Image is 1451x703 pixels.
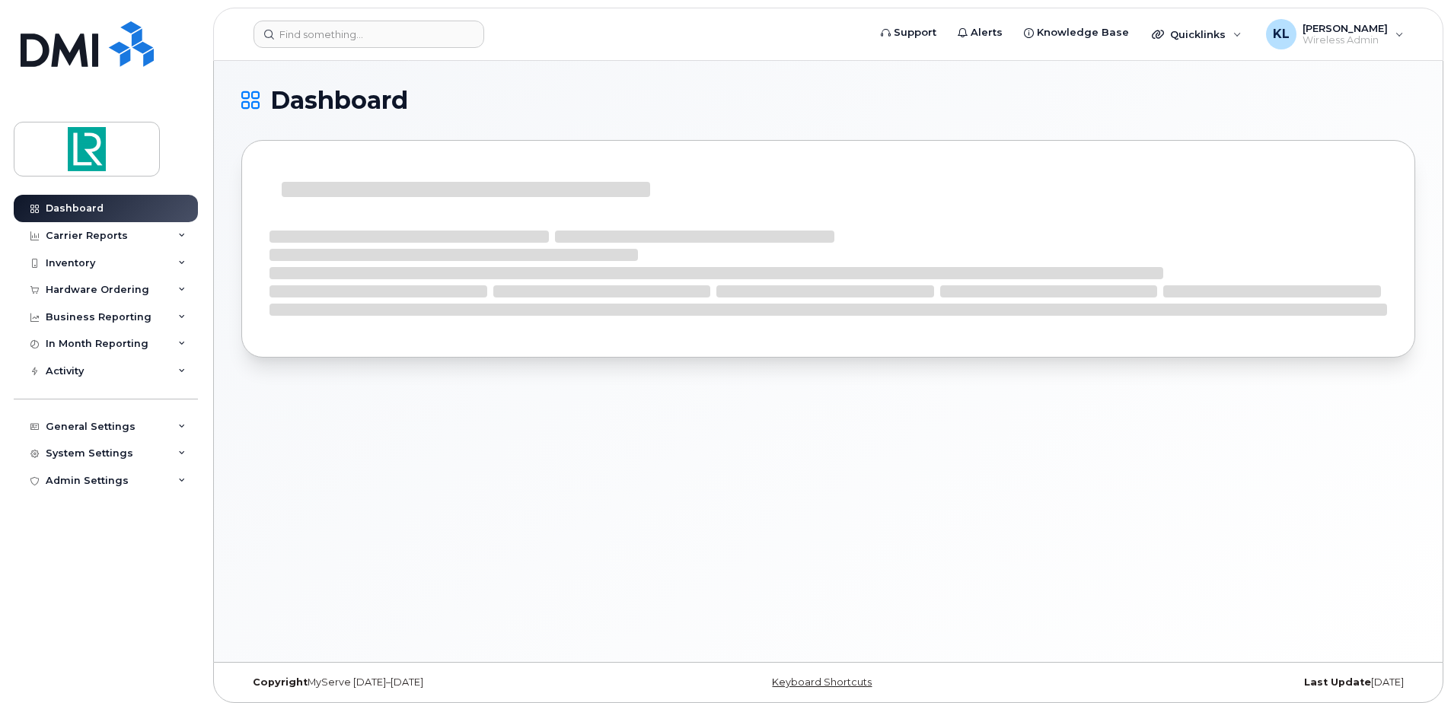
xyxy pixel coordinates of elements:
div: [DATE] [1024,676,1415,689]
strong: Last Update [1304,676,1371,688]
span: Dashboard [270,89,408,112]
a: Keyboard Shortcuts [772,676,872,688]
div: MyServe [DATE]–[DATE] [241,676,633,689]
strong: Copyright [253,676,308,688]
